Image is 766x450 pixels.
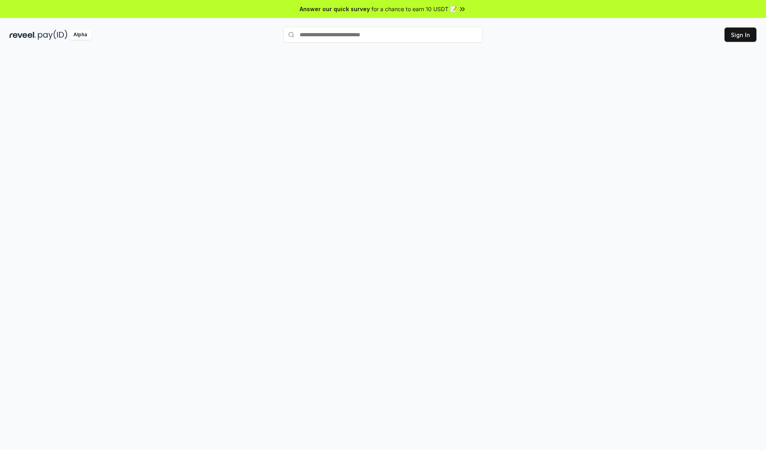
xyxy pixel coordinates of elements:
img: pay_id [38,30,67,40]
div: Alpha [69,30,91,40]
button: Sign In [725,28,756,42]
span: Answer our quick survey [300,5,370,13]
img: reveel_dark [10,30,36,40]
span: for a chance to earn 10 USDT 📝 [371,5,457,13]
